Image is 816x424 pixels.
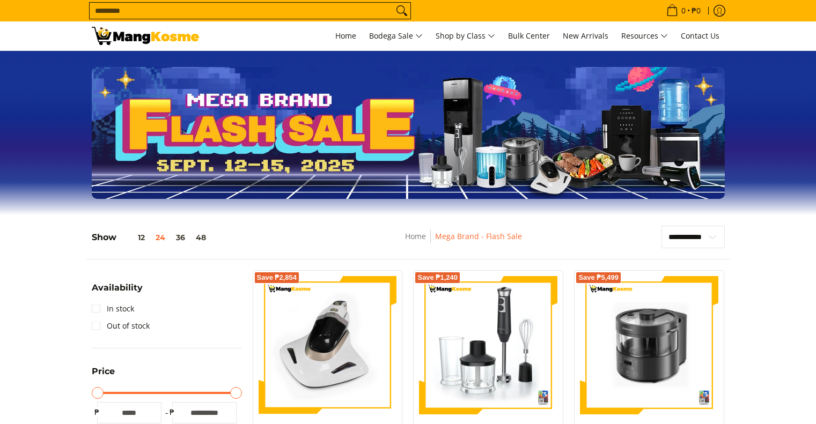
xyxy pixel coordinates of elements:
span: ₱0 [690,7,702,14]
span: Save ₱5,499 [578,274,619,281]
span: 0 [680,7,687,14]
span: Resources [621,29,668,43]
a: Bulk Center [503,21,555,50]
img: Condura Steam Multi Cooker (Class A) [580,276,718,414]
button: 36 [171,233,190,242]
span: Save ₱1,240 [417,274,458,281]
summary: Open [92,367,115,384]
span: ₱ [92,407,102,418]
img: Condura UV Bed Vacuum Cleaner (Class A) [259,276,397,414]
a: Out of stock [92,317,150,334]
span: Shop by Class [436,29,495,43]
span: Price [92,367,115,376]
a: Shop by Class [430,21,501,50]
a: Contact Us [675,21,725,50]
span: • [663,5,704,17]
span: Contact Us [681,31,719,41]
h5: Show [92,232,211,243]
a: Home [405,231,426,241]
span: New Arrivals [563,31,608,41]
span: Availability [92,284,143,292]
img: condura-hand-blender-front-full-what's-in-the-box-view-mang-kosme [419,276,557,414]
span: Bulk Center [508,31,550,41]
img: MANG KOSME MEGA BRAND FLASH SALE: September 12-15, 2025 l Mang Kosme [92,27,199,45]
a: Home [330,21,362,50]
a: In stock [92,300,134,317]
span: Bodega Sale [369,29,423,43]
nav: Main Menu [210,21,725,50]
span: Save ₱2,854 [257,274,297,281]
a: Bodega Sale [364,21,428,50]
button: 12 [116,233,150,242]
button: 48 [190,233,211,242]
button: Search [393,3,410,19]
a: Resources [616,21,673,50]
a: Mega Brand - Flash Sale [435,231,522,241]
span: Home [335,31,356,41]
nav: Breadcrumbs [327,230,600,254]
a: New Arrivals [557,21,614,50]
span: ₱ [167,407,178,418]
summary: Open [92,284,143,300]
button: 24 [150,233,171,242]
